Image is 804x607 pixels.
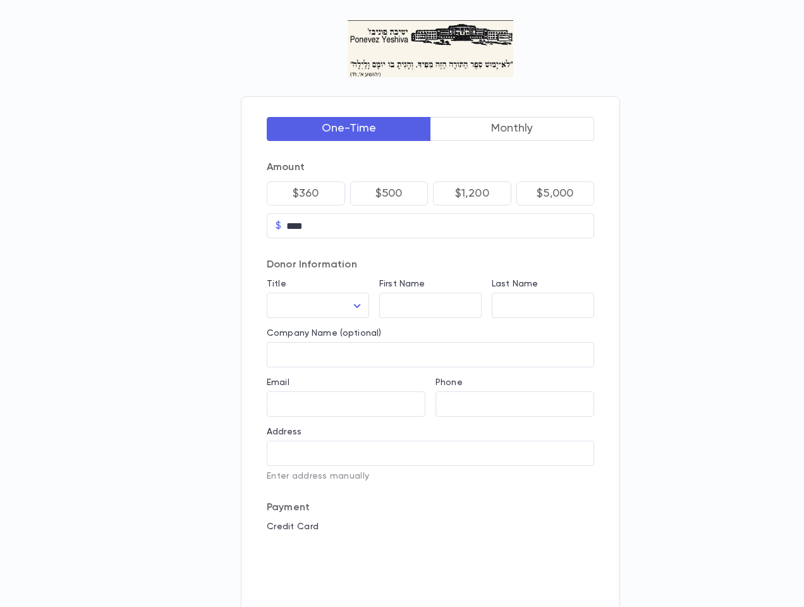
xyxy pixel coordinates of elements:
[267,161,594,174] p: Amount
[267,427,301,437] label: Address
[267,377,289,388] label: Email
[267,181,345,205] button: $360
[267,522,594,532] p: Credit Card
[537,187,573,200] p: $5,000
[267,293,369,318] div: ​
[267,259,594,271] p: Donor Information
[430,117,595,141] button: Monthly
[516,181,595,205] button: $5,000
[433,181,511,205] button: $1,200
[375,187,403,200] p: $500
[267,501,594,514] p: Payment
[348,20,514,77] img: Logo
[350,181,429,205] button: $500
[267,117,431,141] button: One-Time
[435,377,463,388] label: Phone
[267,328,381,338] label: Company Name (optional)
[492,279,538,289] label: Last Name
[267,279,286,289] label: Title
[267,471,594,481] p: Enter address manually
[293,187,319,200] p: $360
[276,219,281,232] p: $
[379,279,425,289] label: First Name
[455,187,489,200] p: $1,200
